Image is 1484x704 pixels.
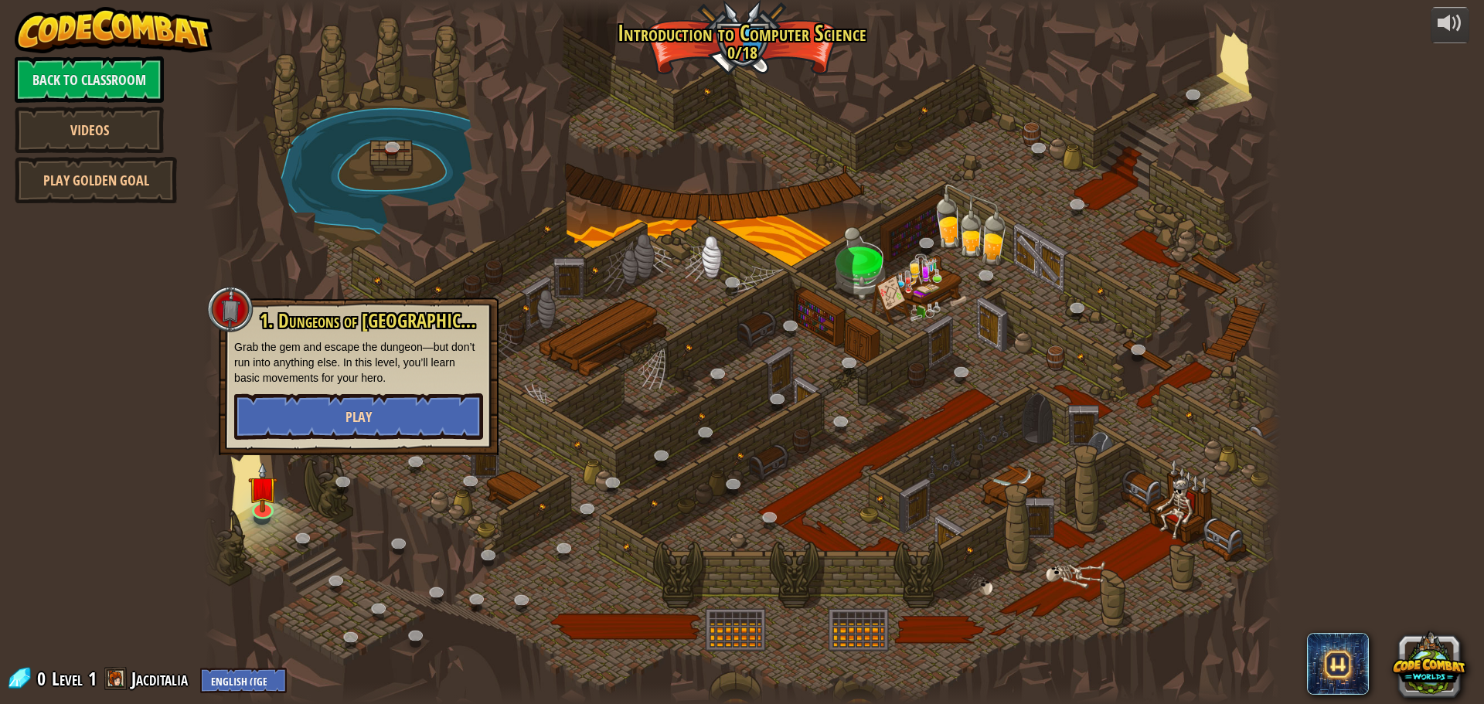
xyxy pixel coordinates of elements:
[234,393,483,440] button: Play
[37,666,50,691] span: 0
[88,666,97,691] span: 1
[15,7,213,53] img: CodeCombat - Learn how to code by playing a game
[260,308,511,334] span: 1. Dungeons of [GEOGRAPHIC_DATA]
[1431,7,1469,43] button: Adjust volume
[15,56,164,103] a: Back to Classroom
[234,339,483,386] p: Grab the gem and escape the dungeon—but don’t run into anything else. In this level, you’ll learn...
[248,462,277,512] img: level-banner-unstarted.png
[15,157,177,203] a: Play Golden Goal
[345,407,372,427] span: Play
[52,666,83,692] span: Level
[131,666,192,691] a: Jacditalia
[15,107,164,153] a: Videos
